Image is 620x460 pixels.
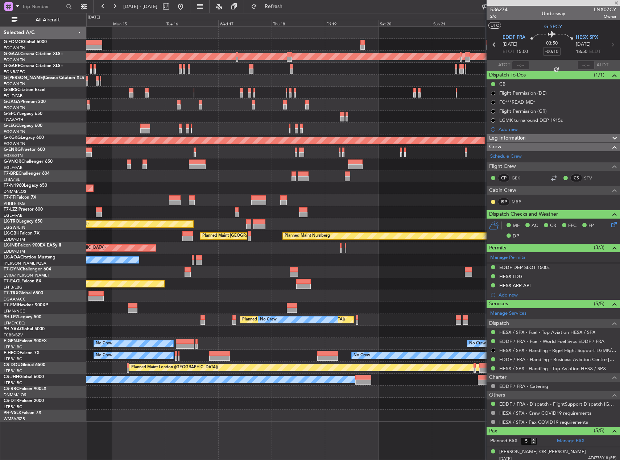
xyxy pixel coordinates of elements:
span: Permits [489,244,506,252]
span: 03:50 [546,40,558,47]
label: Planned PAX [490,438,517,445]
span: FP [588,222,594,229]
a: F-GPNJFalcon 900EX [4,339,47,343]
a: [PERSON_NAME]/QSA [4,261,46,266]
div: CB [499,81,505,87]
span: F-GPNJ [4,339,19,343]
a: T7-BREChallenger 604 [4,171,50,176]
span: LX-INB [4,243,18,248]
a: EGGW/LTN [4,105,25,111]
span: T7-BRE [4,171,18,176]
a: Manage Permits [490,254,525,261]
div: HESX LDG [499,273,522,279]
a: HESX / SPX - Handling - Top Aviation HESX / SPX [499,365,606,372]
span: (5/5) [594,300,604,307]
a: Schedule Crew [490,153,522,160]
span: T7-DYN [4,267,20,272]
div: No Crew [96,350,112,361]
a: G-VNORChallenger 650 [4,159,53,164]
span: LX-TRO [4,219,19,224]
div: Planned Maint London ([GEOGRAPHIC_DATA]) [131,362,218,373]
span: MF [513,222,520,229]
span: DP [513,233,519,240]
div: Planned Maint [GEOGRAPHIC_DATA] ([GEOGRAPHIC_DATA]) [202,231,317,241]
a: LFPB/LBG [4,368,22,374]
a: CS-DTRFalcon 2000 [4,399,44,403]
a: DNMM/LOS [4,392,26,398]
a: LFMD/CEQ [4,320,25,326]
span: Cabin Crew [489,186,516,195]
span: CS-RRC [4,387,19,391]
a: EGLF/FAB [4,213,22,218]
span: T7-TRX [4,291,18,295]
a: EDDF / FRA - Fuel - World Fuel Svcs EDDF / FRA [499,338,604,344]
span: 9H-YAA [4,327,20,331]
a: T7-LZZIPraetor 600 [4,207,43,212]
span: All Aircraft [19,17,77,22]
div: Fri 19 [325,20,378,26]
a: EGLF/FAB [4,165,22,170]
button: Refresh [248,1,291,12]
span: G-JAGA [4,100,20,104]
a: VHHH/HKG [4,201,25,206]
a: EDLW/DTM [4,237,25,242]
div: Sat 20 [379,20,432,26]
span: Pax [489,427,497,435]
span: Services [489,300,508,308]
span: T7-LZZI [4,207,18,212]
span: G-ENRG [4,148,21,152]
a: EDDF / FRA - Handling - Business Aviation Centre [GEOGRAPHIC_DATA] ([PERSON_NAME] Avn) EDDF / FRA [499,356,616,362]
a: Manage PAX [557,438,584,445]
span: Charter [489,373,507,382]
span: G-SPCY [544,23,562,30]
a: G-KGKGLegacy 600 [4,136,44,140]
a: EDDF / FRA - Catering [499,383,548,389]
div: CS [570,174,582,182]
span: G-[PERSON_NAME] [4,76,44,80]
a: G-GAALCessna Citation XLS+ [4,52,63,56]
a: LFPB/LBG [4,285,22,290]
span: G-FOMO [4,40,22,44]
a: G-JAGAPhenom 300 [4,100,46,104]
div: Planned [GEOGRAPHIC_DATA] ([GEOGRAPHIC_DATA]) [242,314,345,325]
a: G-SPCYLegacy 650 [4,112,42,116]
span: [DATE] - [DATE] [123,3,157,10]
span: (3/3) [594,244,604,251]
span: G-LEGC [4,124,19,128]
a: HESX / SPX - Pax COVID19 requirements [499,419,588,425]
span: T7-EMI [4,303,18,307]
span: ALDT [596,62,608,69]
span: Dispatch To-Dos [489,71,526,79]
span: T7-N1960 [4,183,24,188]
a: G-FOMOGlobal 6000 [4,40,47,44]
button: All Aircraft [8,14,79,26]
span: Dispatch [489,319,509,328]
div: ISP [498,198,510,206]
a: DGAA/ACC [4,297,26,302]
div: CP [498,174,510,182]
a: G-GARECessna Citation XLS+ [4,64,63,68]
span: FFC [568,222,576,229]
a: EGGW/LTN [4,81,25,87]
span: Owner [594,13,616,20]
a: 9H-YAAGlobal 5000 [4,327,45,331]
span: Refresh [259,4,289,9]
div: Wed 17 [218,20,272,26]
span: (5/5) [594,427,604,434]
a: G-[PERSON_NAME]Cessna Citation XLS [4,76,84,80]
a: LGAV/ATH [4,117,23,123]
a: LFPB/LBG [4,356,22,362]
a: MBP [512,199,528,205]
div: No Crew [354,350,370,361]
a: LFPB/LBG [4,344,22,350]
a: G-LEGCLegacy 600 [4,124,42,128]
a: EGNR/CEG [4,69,25,75]
span: G-SIRS [4,88,17,92]
div: EDDF DEP SLOT 1500z [499,264,550,270]
a: T7-TRXGlobal 6500 [4,291,43,295]
span: Flight Crew [489,162,516,171]
a: EGGW/LTN [4,57,25,63]
a: LFPB/LBG [4,404,22,410]
span: (1/1) [594,71,604,79]
div: No Crew [96,338,112,349]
